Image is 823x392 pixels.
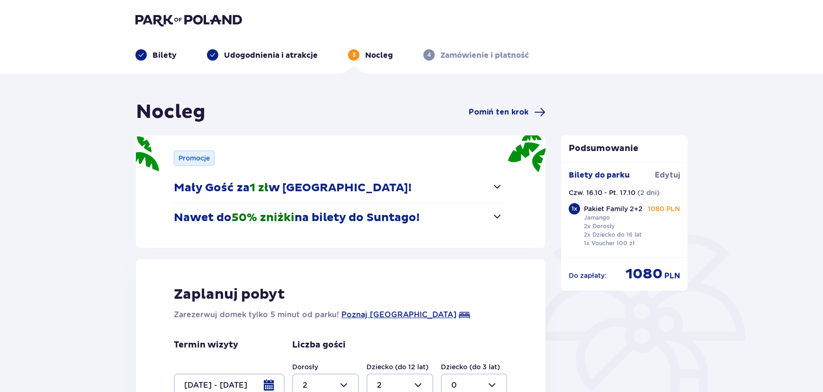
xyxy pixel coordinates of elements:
[655,170,680,180] span: Edytuj
[136,100,206,124] h1: Nocleg
[174,173,503,203] button: Mały Gość za1 złw [GEOGRAPHIC_DATA]!
[626,265,662,283] span: 1080
[637,188,660,197] p: ( 2 dni )
[179,153,210,163] p: Promocje
[224,50,318,61] p: Udogodnienia i atrakcje
[584,222,642,248] p: 2x Dorosły 2x Dziecko do 16 lat 1x Voucher 100 zł
[440,50,529,61] p: Zamówienie i płatność
[584,214,610,222] p: Jamango
[648,204,680,214] p: 1080 PLN
[367,362,429,372] label: Dziecko (do 12 lat)
[348,49,393,61] div: 3Nocleg
[174,309,339,321] p: Zarezerwuj domek tylko 5 minut od parku!
[174,339,238,351] p: Termin wizyty
[423,49,529,61] div: 4Zamówienie i płatność
[561,143,688,154] p: Podsumowanie
[174,203,503,232] button: Nawet do50% zniżkina bilety do Suntago!
[135,13,242,27] img: Park of Poland logo
[292,362,318,372] label: Dorosły
[365,50,393,61] p: Nocleg
[569,271,607,280] p: Do zapłaty :
[569,170,630,180] p: Bilety do parku
[441,362,500,372] label: Dziecko (do 3 lat)
[250,181,268,195] span: 1 zł
[341,309,456,321] a: Poznaj [GEOGRAPHIC_DATA]
[174,285,285,303] p: Zaplanuj pobyt
[232,211,295,225] span: 50% zniżki
[352,51,356,59] p: 3
[174,211,420,225] p: Nawet do na bilety do Suntago!
[174,181,411,195] p: Mały Gość za w [GEOGRAPHIC_DATA]!
[569,188,635,197] p: Czw. 16.10 - Pt. 17.10
[469,107,528,117] span: Pomiń ten krok
[664,271,680,281] span: PLN
[135,49,177,61] div: Bilety
[152,50,177,61] p: Bilety
[569,203,580,214] div: 1 x
[207,49,318,61] div: Udogodnienia i atrakcje
[584,204,643,214] p: Pakiet Family 2+2
[292,339,346,351] p: Liczba gości
[469,107,546,118] a: Pomiń ten krok
[427,51,431,59] p: 4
